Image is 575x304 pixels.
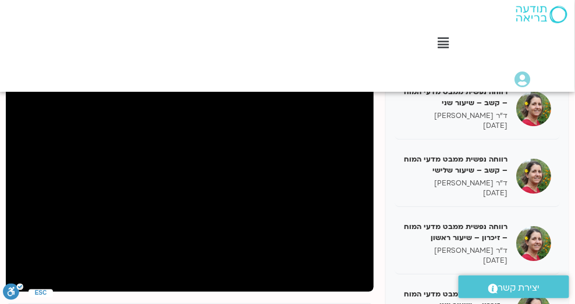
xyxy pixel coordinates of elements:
img: רווחה נפשית ממבט מדעי המוח – זיכרון – שיעור ראשון [516,226,551,261]
a: יצירת קשר [459,276,569,298]
p: ד"ר [PERSON_NAME] [403,111,507,121]
img: רווחה נפשית ממבט מדעי המוח – קשב – שיעור שלישי [516,159,551,194]
p: [DATE] [403,256,507,266]
p: [DATE] [403,188,507,198]
span: יצירת קשר [498,280,540,296]
img: תודעה בריאה [516,6,567,23]
p: [DATE] [403,121,507,131]
h5: רווחה נפשית ממבט מדעי המוח – קשב – שיעור שני [403,87,507,108]
img: רווחה נפשית ממבט מדעי המוח – קשב – שיעור שני [516,91,551,126]
p: ד"ר [PERSON_NAME] [403,246,507,256]
p: ד"ר [PERSON_NAME] [403,178,507,188]
h5: רווחה נפשית ממבט מדעי המוח – קשב – שיעור שלישי [403,154,507,175]
h5: רווחה נפשית ממבט מדעי המוח – זיכרון – שיעור ראשון [403,221,507,242]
